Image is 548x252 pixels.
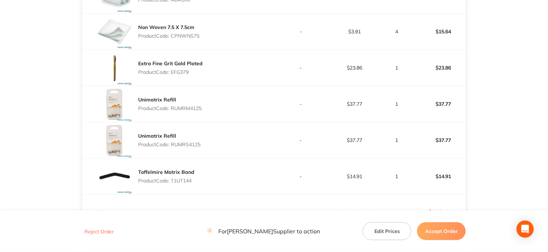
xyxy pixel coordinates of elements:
p: 1 [382,173,412,179]
img: NjJtaXVsYw [97,14,132,49]
button: Reject Order [82,228,116,235]
p: $23.86 [328,65,381,71]
p: $37.77 [328,137,381,143]
p: $37.77 [328,101,381,107]
p: 1 [382,65,412,71]
p: Product Code: RUMRM4125 [138,105,202,111]
p: Product Code: RUMRS4125 [138,142,200,147]
a: Unimatrix Refill [138,96,176,103]
img: dHhoOHV4bw [97,86,132,122]
a: Unimatrix Refill [138,133,176,139]
p: For [PERSON_NAME] Supplier to action [207,228,320,235]
p: - [275,173,328,179]
div: Open Intercom Messenger [517,220,534,238]
p: $14.91 [412,168,465,185]
p: $14.91 [328,173,381,179]
p: - [275,29,328,34]
p: $37.77 [412,132,465,149]
a: Toffelmire Matrix Band [138,169,194,175]
p: 4 [382,29,412,34]
button: Edit Prices [363,222,411,240]
p: $620.11 [382,209,452,215]
p: $15.64 [412,23,465,40]
p: $23.86 [412,59,465,76]
p: Sub Total Excl. GST [275,209,381,215]
img: dzRzYjBlYg [97,158,132,194]
p: - [275,65,328,71]
a: Non Woven 7.5 X 7.5cm [138,24,194,30]
p: Product Code: CPNWNS75 [138,33,199,39]
p: - [275,101,328,107]
p: 1 [382,137,412,143]
img: aGQwNjRtaQ [97,122,132,158]
img: eGFpb2Z2eg [97,50,132,86]
a: Extra Fine Grit Gold Plated [138,60,203,67]
p: 1 [382,101,412,107]
p: - [275,137,328,143]
p: Product Code: T1UT144 [138,178,194,184]
button: Accept Order [417,222,466,240]
p: Product Code: EFG379 [138,69,203,75]
td: Message: - [82,195,274,216]
p: $3.91 [328,29,381,34]
p: $37.77 [412,95,465,113]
